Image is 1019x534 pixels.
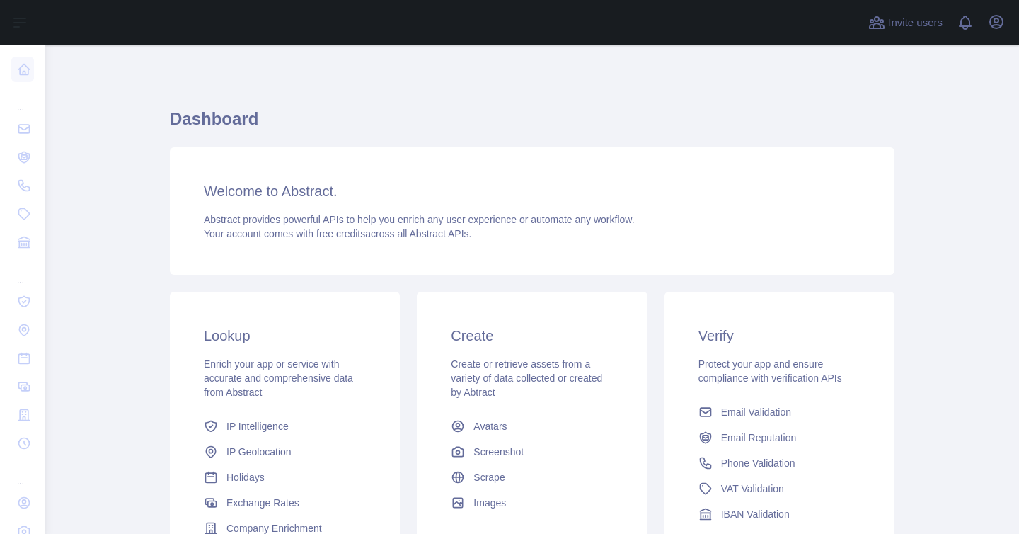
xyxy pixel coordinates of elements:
span: Phone Validation [721,456,795,470]
a: Email Reputation [693,425,866,450]
h3: Verify [698,326,860,346]
div: ... [11,85,34,113]
a: Email Validation [693,399,866,425]
span: Holidays [226,470,265,484]
span: Exchange Rates [226,496,299,510]
a: Phone Validation [693,450,866,476]
span: Email Validation [721,405,791,419]
span: IP Intelligence [226,419,289,433]
a: Avatars [445,414,618,439]
h1: Dashboard [170,108,894,142]
div: ... [11,258,34,286]
a: Scrape [445,465,618,490]
span: VAT Validation [721,482,784,496]
span: free credits [316,228,365,239]
span: Create or retrieve assets from a variety of data collected or created by Abtract [451,358,602,398]
span: Screenshot [473,445,524,459]
span: Your account comes with across all Abstract APIs. [204,228,471,239]
span: Scrape [473,470,505,484]
a: Exchange Rates [198,490,372,516]
h3: Welcome to Abstract. [204,181,860,201]
span: IP Geolocation [226,445,292,459]
a: Screenshot [445,439,618,465]
h3: Create [451,326,613,346]
span: IBAN Validation [721,507,790,521]
h3: Lookup [204,326,366,346]
span: Avatars [473,419,507,433]
span: Invite users [888,15,943,31]
div: ... [11,459,34,487]
a: Images [445,490,618,516]
a: VAT Validation [693,476,866,501]
a: IP Geolocation [198,439,372,465]
a: Holidays [198,465,372,490]
span: Email Reputation [721,431,797,445]
span: Images [473,496,506,510]
a: IP Intelligence [198,414,372,439]
span: Enrich your app or service with accurate and comprehensive data from Abstract [204,358,353,398]
span: Protect your app and ensure compliance with verification APIs [698,358,842,384]
span: Abstract provides powerful APIs to help you enrich any user experience or automate any workflow. [204,214,635,225]
button: Invite users [865,11,945,34]
a: IBAN Validation [693,501,866,527]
